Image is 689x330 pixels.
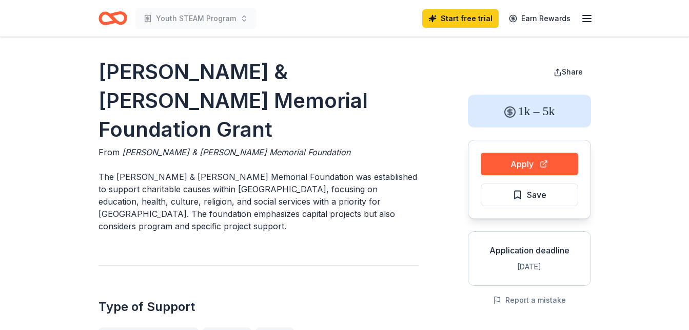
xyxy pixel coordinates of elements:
[562,67,583,76] span: Share
[122,147,350,157] span: [PERSON_NAME] & [PERSON_NAME] Memorial Foundation
[135,8,257,29] button: Youth STEAM Program
[545,62,591,82] button: Share
[503,9,577,28] a: Earn Rewards
[99,299,419,315] h2: Type of Support
[156,12,236,25] span: Youth STEAM Program
[99,146,419,158] div: From
[527,188,546,201] span: Save
[468,95,591,127] div: 1k – 5k
[481,184,578,206] button: Save
[99,171,419,232] p: The [PERSON_NAME] & [PERSON_NAME] Memorial Foundation was established to support charitable cause...
[99,6,127,30] a: Home
[481,153,578,175] button: Apply
[477,244,582,256] div: Application deadline
[422,9,499,28] a: Start free trial
[493,294,566,306] button: Report a mistake
[477,261,582,273] div: [DATE]
[99,58,419,144] h1: [PERSON_NAME] & [PERSON_NAME] Memorial Foundation Grant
